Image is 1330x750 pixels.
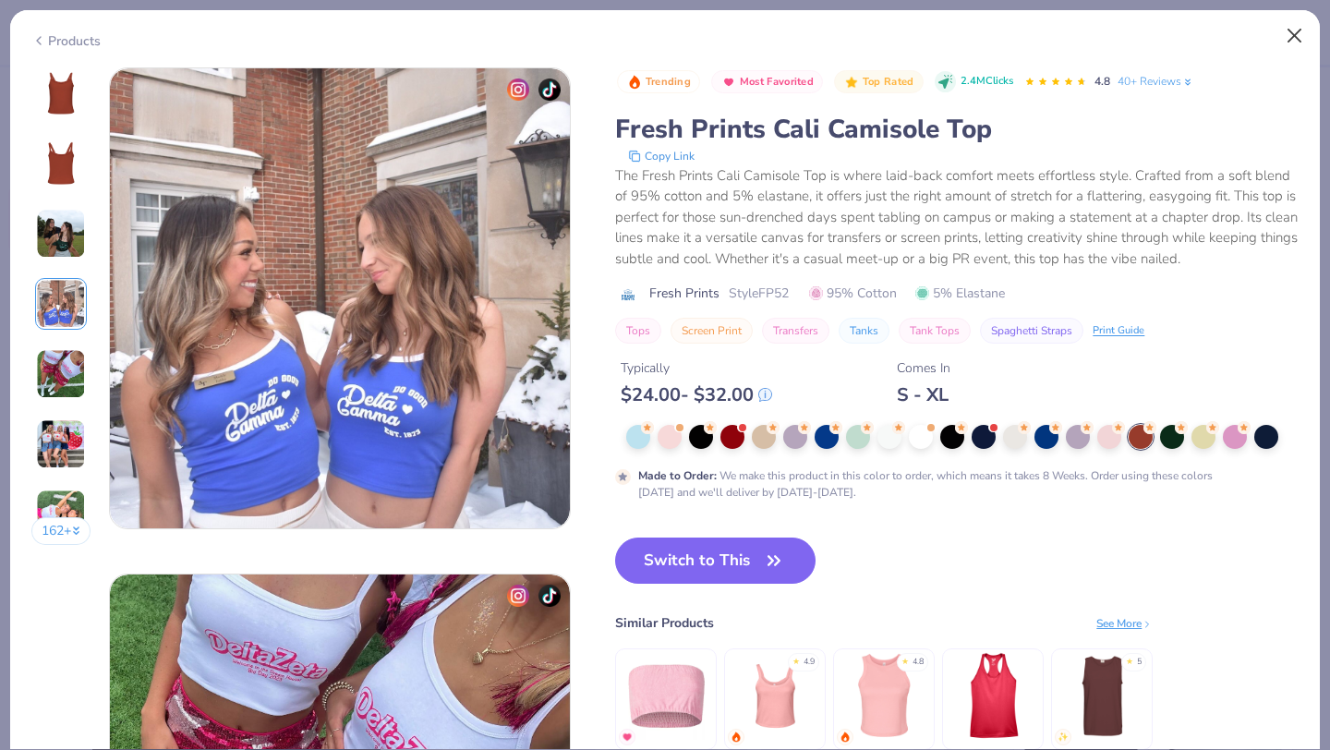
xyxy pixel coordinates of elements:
[1277,18,1312,54] button: Close
[809,284,897,303] span: 95% Cotton
[615,318,661,344] button: Tops
[622,732,633,743] img: MostFav.gif
[731,732,742,743] img: trending.gif
[646,77,691,87] span: Trending
[804,656,815,669] div: 4.9
[729,284,789,303] span: Style FP52
[621,383,772,406] div: $ 24.00 - $ 32.00
[1093,323,1144,339] div: Print Guide
[961,74,1013,90] span: 2.4M Clicks
[844,75,859,90] img: Top Rated sort
[949,652,1037,740] img: Team 365 Ladies' Zone Performance Racerback Tank
[507,585,529,607] img: insta-icon.png
[615,112,1299,147] div: Fresh Prints Cali Camisole Top
[615,287,640,302] img: brand logo
[840,652,928,740] img: Bella + Canvas Ladies' Micro Ribbed Racerback Tank
[1058,732,1069,743] img: newest.gif
[897,358,950,378] div: Comes In
[731,652,819,740] img: Bella Canvas Ladies' Micro Ribbed Scoop Tank
[1118,73,1194,90] a: 40+ Reviews
[740,77,814,87] span: Most Favorited
[621,358,772,378] div: Typically
[110,68,570,528] img: 6aa44576-286c-4e6e-ab1d-326954c3f3b8
[36,490,86,539] img: User generated content
[792,656,800,663] div: ★
[638,468,717,483] strong: Made to Order :
[839,318,889,344] button: Tanks
[538,585,561,607] img: tiktok-icon.png
[615,613,714,633] div: Similar Products
[507,79,529,101] img: insta-icon.png
[39,71,83,115] img: Front
[615,165,1299,270] div: The Fresh Prints Cali Camisole Top is where laid-back comfort meets effortless style. Crafted fro...
[623,147,700,165] button: copy to clipboard
[1058,652,1146,740] img: Comfort Colors Adult Heavyweight RS Tank
[1126,656,1133,663] div: ★
[671,318,753,344] button: Screen Print
[617,70,700,94] button: Badge Button
[1137,656,1142,669] div: 5
[915,284,1005,303] span: 5% Elastane
[627,75,642,90] img: Trending sort
[31,31,101,51] div: Products
[1024,67,1087,97] div: 4.8 Stars
[36,349,86,399] img: User generated content
[36,209,86,259] img: User generated content
[762,318,829,344] button: Transfers
[901,656,909,663] div: ★
[31,517,91,545] button: 162+
[36,419,86,469] img: User generated content
[834,70,923,94] button: Badge Button
[638,467,1216,501] div: We make this product in this color to order, which means it takes 8 Weeks. Order using these colo...
[623,652,710,740] img: Fresh Prints Terry Bandeau
[840,732,851,743] img: trending.gif
[897,383,950,406] div: S - XL
[913,656,924,669] div: 4.8
[1096,615,1153,632] div: See More
[899,318,971,344] button: Tank Tops
[615,538,816,584] button: Switch to This
[538,79,561,101] img: tiktok-icon.png
[721,75,736,90] img: Most Favorited sort
[863,77,914,87] span: Top Rated
[980,318,1083,344] button: Spaghetti Straps
[36,279,86,329] img: User generated content
[1094,74,1110,89] span: 4.8
[711,70,823,94] button: Badge Button
[649,284,719,303] span: Fresh Prints
[39,141,83,186] img: Back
